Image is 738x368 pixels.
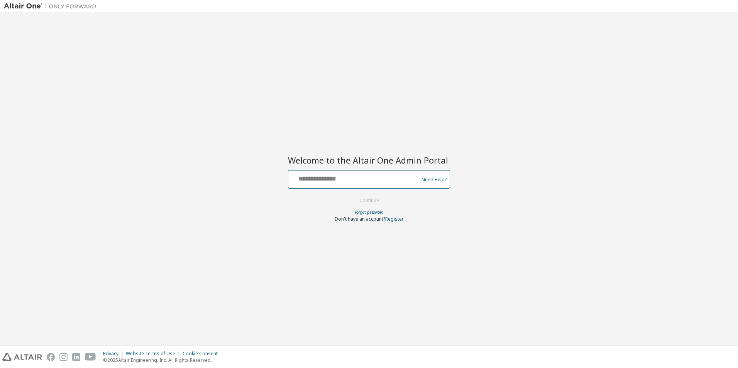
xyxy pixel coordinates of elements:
img: youtube.svg [85,353,96,361]
span: Don't have an account? [335,216,385,222]
img: linkedin.svg [72,353,80,361]
img: Altair One [4,2,100,10]
h2: Welcome to the Altair One Admin Portal [288,155,450,165]
img: altair_logo.svg [2,353,42,361]
div: Website Terms of Use [126,351,183,357]
div: Cookie Consent [183,351,222,357]
p: © 2025 Altair Engineering, Inc. All Rights Reserved. [103,357,222,363]
img: instagram.svg [59,353,68,361]
img: facebook.svg [47,353,55,361]
a: Register [385,216,404,222]
div: Privacy [103,351,126,357]
a: Forgot password [355,209,384,215]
